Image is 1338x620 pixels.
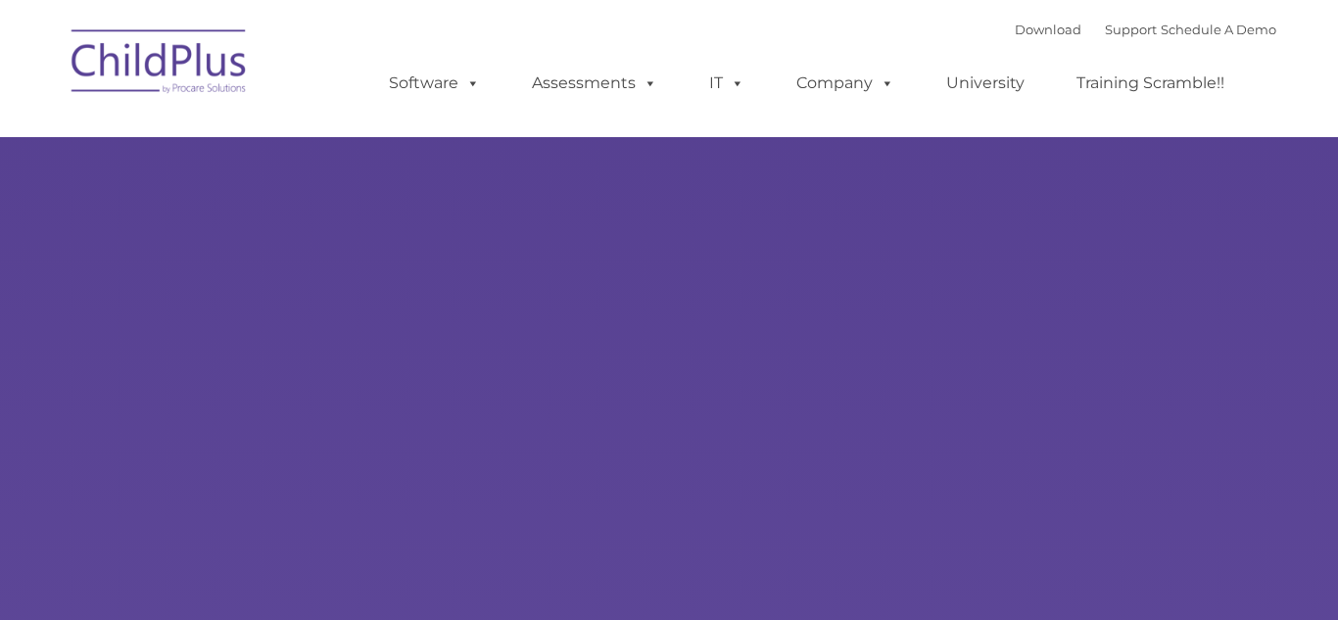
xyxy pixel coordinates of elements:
img: ChildPlus by Procare Solutions [62,16,258,114]
a: Assessments [512,64,677,103]
font: | [1015,22,1276,37]
a: IT [690,64,764,103]
a: Schedule A Demo [1161,22,1276,37]
a: Training Scramble!! [1057,64,1244,103]
a: Company [777,64,914,103]
a: Download [1015,22,1081,37]
a: Software [369,64,500,103]
a: Support [1105,22,1157,37]
a: University [927,64,1044,103]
